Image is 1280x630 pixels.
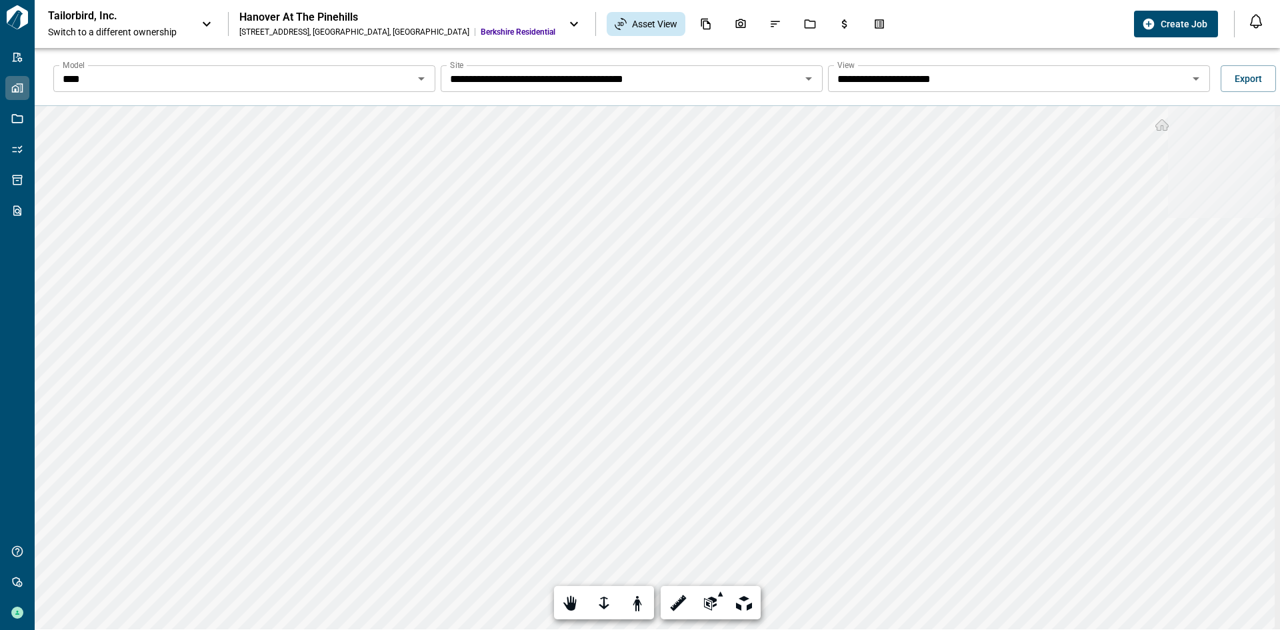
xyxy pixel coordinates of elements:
button: Open [1187,69,1205,88]
span: Export [1235,72,1262,85]
div: Budgets [831,13,859,35]
button: Export [1221,65,1276,92]
div: [STREET_ADDRESS] , [GEOGRAPHIC_DATA] , [GEOGRAPHIC_DATA] [239,27,469,37]
div: Asset View [607,12,685,36]
div: Issues & Info [761,13,789,35]
span: Berkshire Residential [481,27,555,37]
button: Open [412,69,431,88]
div: Takeoff Center [865,13,893,35]
span: Asset View [632,17,677,31]
label: View [837,59,855,71]
p: Tailorbird, Inc. [48,9,168,23]
div: Photos [727,13,755,35]
button: Open [799,69,818,88]
button: Open notification feed [1245,11,1267,32]
label: Site [450,59,463,71]
div: Jobs [796,13,824,35]
span: Create Job [1161,17,1207,31]
label: Model [63,59,85,71]
button: Create Job [1134,11,1218,37]
span: Switch to a different ownership [48,25,188,39]
div: Hanover At The Pinehills [239,11,555,24]
div: Documents [692,13,720,35]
